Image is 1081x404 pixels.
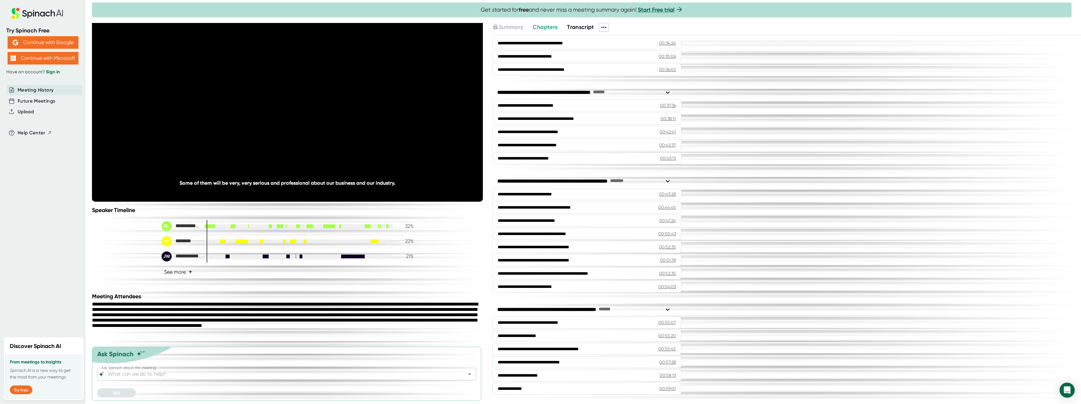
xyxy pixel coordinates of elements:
[658,333,676,339] div: 00:55:20
[660,155,676,161] div: 00:43:13
[97,388,136,397] button: Ask
[162,221,172,231] div: DL
[92,207,483,214] div: Speaker Timeline
[492,23,523,31] button: Summary
[1060,383,1075,398] div: Open Intercom Messenger
[162,236,172,246] div: KF
[18,129,45,137] span: Help Center
[660,257,676,263] div: 00:51:39
[567,23,594,31] button: Transcript
[10,367,78,380] p: Spinach AI is a new way to get the most from your meetings
[661,115,676,122] div: 00:38:11
[658,204,676,210] div: 00:44:45
[10,342,61,351] h2: Discover Spinach AI
[660,129,676,135] div: 00:42:41
[658,319,676,326] div: 00:55:07
[660,102,676,109] div: 00:37:36
[659,217,676,224] div: 00:47:24
[97,350,134,358] div: Ask Spinach
[398,253,414,259] div: 21 %
[659,53,676,59] div: 00:35:06
[658,346,676,352] div: 00:55:45
[659,191,676,197] div: 00:43:28
[481,6,683,14] span: Get started for and never miss a meeting summary again!
[46,69,60,75] a: Sign in
[162,251,172,261] div: JW
[10,385,32,394] button: Try free
[492,23,533,32] div: Upgrade to access
[658,283,676,290] div: 00:54:03
[18,87,54,94] button: Meeting History
[638,6,674,13] a: Start Free trial
[18,108,34,115] button: Upload
[567,24,594,31] span: Transcript
[188,269,192,274] span: +
[162,267,195,278] button: See more+
[659,66,676,73] div: 00:36:02
[659,142,676,148] div: 00:42:37
[162,221,199,231] div: Dennis Levene
[659,359,676,365] div: 00:57:28
[659,40,676,46] div: 00:34:24
[659,270,676,277] div: 00:52:35
[398,238,414,244] div: 22 %
[106,370,456,379] input: What can we do to help?
[499,24,523,31] span: Summary
[113,390,120,396] span: Ask
[10,360,78,365] h3: From meetings to insights
[659,244,676,250] div: 00:52:35
[92,293,484,300] div: Meeting Attendees
[6,27,79,34] div: Try Spinach Free
[658,231,676,237] div: 00:50:43
[6,69,79,75] div: Have an account?
[519,6,529,13] b: free
[398,223,414,229] div: 32 %
[8,52,78,65] button: Continue with Microsoft
[162,251,199,261] div: John Wallace
[465,370,474,379] button: Open
[18,98,55,105] button: Future Meetings
[13,40,18,45] img: Aehbyd4JwY73AAAAAElFTkSuQmCC
[533,23,558,31] button: Chapters
[533,24,558,31] span: Chapters
[162,236,199,246] div: Ken Frei
[660,372,676,379] div: 00:58:13
[18,129,52,137] button: Help Center
[131,180,444,186] div: Some of them will be very, very serious and professional about our business and our industry.
[8,36,78,49] button: Continue with Google
[659,385,676,392] div: 00:59:01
